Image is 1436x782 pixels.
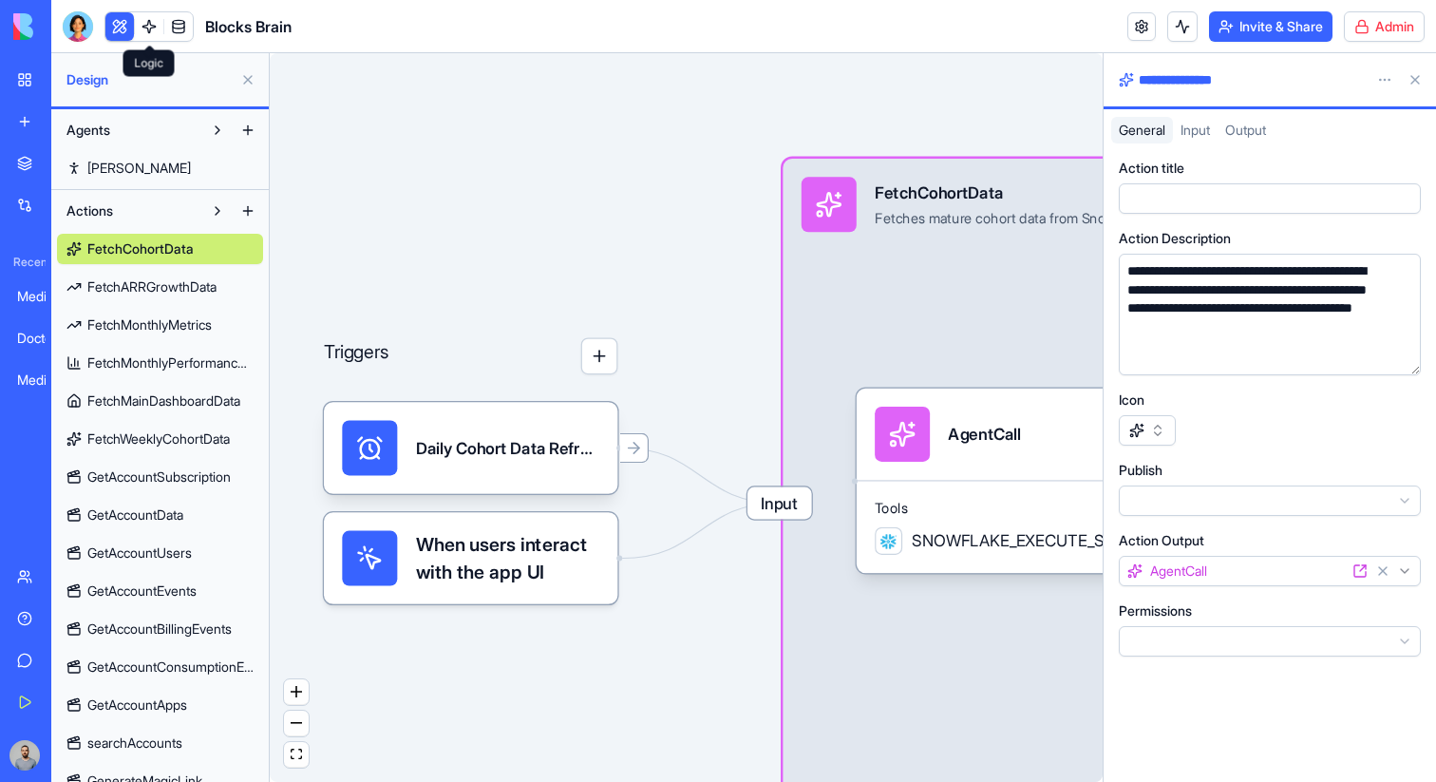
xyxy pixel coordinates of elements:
div: AgentCallToolsSNOWFLAKE_EXECUTE_SQL [857,389,1150,574]
span: Actions [66,201,113,220]
a: GetAccountUsers [57,538,263,568]
div: Daily Cohort Data RefreshTrigger [416,436,599,459]
button: fit view [284,742,309,768]
span: FetchCohortData [87,239,194,258]
div: Triggers [324,264,617,604]
button: Admin [1344,11,1425,42]
div: Logic [123,50,175,77]
a: Medical Shift Manager [6,361,82,399]
a: FetchARRGrowthData [57,272,263,302]
span: Input [747,487,812,520]
div: Daily Cohort Data RefreshTrigger [324,402,617,494]
span: FetchARRGrowthData [87,277,217,296]
span: Agents [66,121,110,140]
label: Permissions [1119,601,1192,620]
a: FetchMonthlyPerformanceMetrics [57,348,263,378]
span: GetAccountUsers [87,544,192,563]
span: searchAccounts [87,734,182,753]
a: GetAccountApps [57,690,263,720]
button: Agents [57,115,202,145]
span: Design [66,70,233,89]
div: Medical Shift Manager [17,287,70,306]
div: AgentCall [948,423,1020,446]
span: [PERSON_NAME] [87,159,191,178]
span: General [1119,122,1165,138]
g: Edge from 68ccf3684b26607e9fb72abf to 68c6fe553f3f1f6d79b5c66c [622,448,778,503]
label: Action Output [1119,531,1204,550]
img: image_123650291_bsq8ao.jpg [9,740,40,771]
button: zoom in [284,679,309,705]
div: Medical Shift Manager [17,371,70,390]
span: Input [1181,122,1210,138]
span: FetchWeeklyCohortData [87,429,230,448]
label: Publish [1119,461,1162,480]
img: logo [13,13,131,40]
div: When users interact with the app UI [324,512,617,604]
p: Triggers [324,337,389,374]
span: GetAccountConsumptionEvents [87,658,254,677]
a: FetchWeeklyCohortData [57,424,263,454]
span: GetAccountSubscription [87,467,231,486]
a: Medical Shift Manager [6,277,82,315]
button: Invite & Share [1209,11,1332,42]
span: Tools [875,500,1132,518]
a: FetchCohortData [57,234,263,264]
button: zoom out [284,711,309,736]
a: GetAccountData [57,500,263,530]
span: Recent [6,255,46,270]
span: GetAccountApps [87,696,187,715]
label: Action Description [1119,229,1231,248]
span: GetAccountBillingEvents [87,620,232,639]
a: searchAccounts [57,728,263,758]
div: Doctor Shift Manager [17,329,70,348]
a: [PERSON_NAME] [57,153,263,183]
span: FetchMonthlyMetrics [87,315,212,334]
span: When users interact with the app UI [416,531,599,586]
a: GetAccountBillingEvents [57,614,263,644]
span: Blocks Brain [205,15,292,38]
g: Edge from UI_TRIGGERS to 68c6fe553f3f1f6d79b5c66c [622,503,778,558]
span: Output [1225,122,1266,138]
span: GetAccountEvents [87,582,197,601]
a: GetAccountConsumptionEvents [57,652,263,682]
a: GetAccountEvents [57,576,263,606]
span: GetAccountData [87,505,183,525]
label: Icon [1119,391,1144,410]
button: Actions [57,196,202,226]
a: FetchMonthlyMetrics [57,310,263,340]
a: Doctor Shift Manager [6,319,82,357]
span: SNOWFLAKE_EXECUTE_SQL [912,529,1126,552]
a: FetchMainDashboardData [57,386,263,416]
span: FetchMonthlyPerformanceMetrics [87,353,254,372]
a: GetAccountSubscription [57,462,263,492]
label: Action title [1119,159,1184,178]
span: FetchMainDashboardData [87,391,240,410]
